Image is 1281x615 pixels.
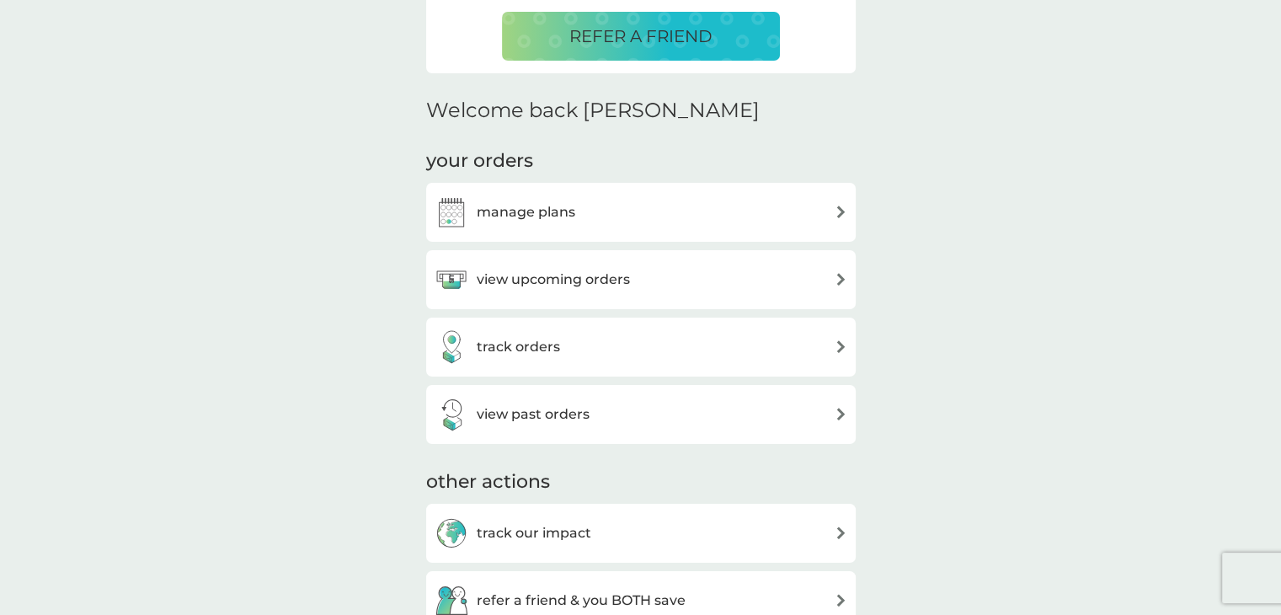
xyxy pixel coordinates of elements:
[835,527,847,539] img: arrow right
[477,590,686,612] h3: refer a friend & you BOTH save
[477,269,630,291] h3: view upcoming orders
[569,23,713,50] p: REFER A FRIEND
[426,148,533,174] h3: your orders
[835,206,847,218] img: arrow right
[835,408,847,420] img: arrow right
[477,201,575,223] h3: manage plans
[426,99,760,123] h2: Welcome back [PERSON_NAME]
[835,273,847,286] img: arrow right
[835,594,847,607] img: arrow right
[835,340,847,353] img: arrow right
[477,404,590,425] h3: view past orders
[502,12,780,61] button: REFER A FRIEND
[477,522,591,544] h3: track our impact
[426,469,550,495] h3: other actions
[477,336,560,358] h3: track orders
